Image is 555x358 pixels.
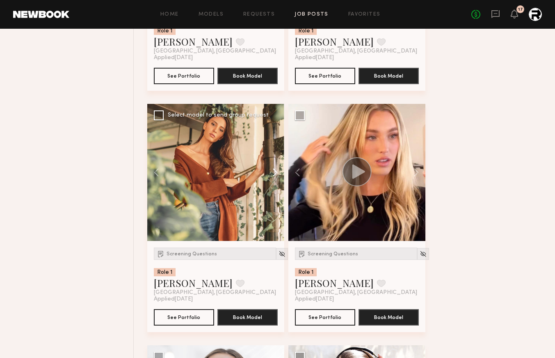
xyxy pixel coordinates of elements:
[167,252,217,257] span: Screening Questions
[359,313,419,320] a: Book Model
[348,12,381,17] a: Favorites
[154,55,278,61] div: Applied [DATE]
[217,72,278,79] a: Book Model
[217,68,278,84] button: Book Model
[420,250,427,257] img: Unhide Model
[154,289,276,296] span: [GEOGRAPHIC_DATA], [GEOGRAPHIC_DATA]
[154,48,276,55] span: [GEOGRAPHIC_DATA], [GEOGRAPHIC_DATA]
[298,250,306,258] img: Submission Icon
[217,313,278,320] a: Book Model
[154,296,278,303] div: Applied [DATE]
[295,48,417,55] span: [GEOGRAPHIC_DATA], [GEOGRAPHIC_DATA]
[295,35,374,48] a: [PERSON_NAME]
[295,68,355,84] button: See Portfolio
[295,309,355,326] button: See Portfolio
[279,250,285,257] img: Unhide Model
[295,27,317,35] div: Role 1
[154,276,233,289] a: [PERSON_NAME]
[154,309,214,326] button: See Portfolio
[295,55,419,61] div: Applied [DATE]
[295,296,419,303] div: Applied [DATE]
[217,309,278,326] button: Book Model
[157,250,165,258] img: Submission Icon
[160,12,179,17] a: Home
[308,252,358,257] span: Screening Questions
[295,268,317,276] div: Role 1
[359,72,419,79] a: Book Model
[154,268,176,276] div: Role 1
[359,68,419,84] button: Book Model
[359,309,419,326] button: Book Model
[199,12,224,17] a: Models
[243,12,275,17] a: Requests
[168,112,269,118] div: Select model to send group request
[154,27,176,35] div: Role 1
[518,7,523,12] div: 17
[295,276,374,289] a: [PERSON_NAME]
[154,35,233,48] a: [PERSON_NAME]
[295,12,329,17] a: Job Posts
[154,68,214,84] button: See Portfolio
[295,289,417,296] span: [GEOGRAPHIC_DATA], [GEOGRAPHIC_DATA]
